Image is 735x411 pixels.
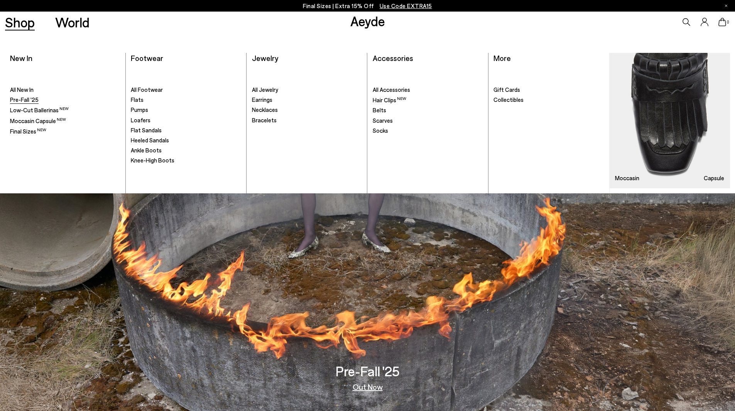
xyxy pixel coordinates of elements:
[373,127,388,134] span: Socks
[373,96,406,103] span: Hair Clips
[252,86,362,94] a: All Jewelry
[336,364,400,378] h3: Pre-Fall '25
[373,117,393,124] span: Scarves
[493,96,524,103] span: Collectibles
[373,53,413,63] a: Accessories
[373,107,483,114] a: Belts
[610,53,730,188] a: Moccasin Capsule
[373,107,386,113] span: Belts
[252,117,277,123] span: Bracelets
[10,86,34,93] span: All New In
[131,86,163,93] span: All Footwear
[131,137,169,144] span: Heeled Sandals
[350,13,385,29] a: Aeyde
[252,96,272,103] span: Earrings
[131,117,241,124] a: Loafers
[5,15,35,29] a: Shop
[131,86,241,94] a: All Footwear
[718,18,726,26] a: 0
[131,96,144,103] span: Flats
[10,107,69,113] span: Low-Cut Ballerinas
[131,106,148,113] span: Pumps
[10,106,120,114] a: Low-Cut Ballerinas
[252,96,362,104] a: Earrings
[303,1,432,11] p: Final Sizes | Extra 15% Off
[131,117,150,123] span: Loafers
[252,106,362,114] a: Necklaces
[10,127,120,135] a: Final Sizes
[493,53,511,63] a: More
[252,106,278,113] span: Necklaces
[380,2,432,9] span: Navigate to /collections/ss25-final-sizes
[131,53,163,63] a: Footwear
[373,96,483,104] a: Hair Clips
[373,117,483,125] a: Scarves
[10,96,120,104] a: Pre-Fall '25
[252,86,278,93] span: All Jewelry
[615,175,639,181] h3: Moccasin
[131,137,241,144] a: Heeled Sandals
[493,86,604,94] a: Gift Cards
[252,117,362,124] a: Bracelets
[131,106,241,114] a: Pumps
[353,383,383,391] a: Out Now
[726,20,730,24] span: 0
[493,96,604,104] a: Collectibles
[131,157,174,164] span: Knee-High Boots
[131,147,162,154] span: Ankle Boots
[704,175,724,181] h3: Capsule
[131,147,241,154] a: Ankle Boots
[10,96,39,103] span: Pre-Fall '25
[55,15,90,29] a: World
[10,117,120,125] a: Moccasin Capsule
[10,128,46,135] span: Final Sizes
[373,86,483,94] a: All Accessories
[10,86,120,94] a: All New In
[131,157,241,164] a: Knee-High Boots
[610,53,730,188] img: Mobile_e6eede4d-78b8-4bd1-ae2a-4197e375e133_900x.jpg
[10,117,66,124] span: Moccasin Capsule
[373,127,483,135] a: Socks
[252,53,278,63] a: Jewelry
[131,127,241,134] a: Flat Sandals
[493,86,520,93] span: Gift Cards
[131,127,162,134] span: Flat Sandals
[131,96,241,104] a: Flats
[10,53,32,63] a: New In
[373,86,410,93] span: All Accessories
